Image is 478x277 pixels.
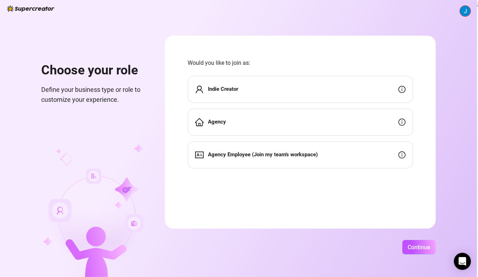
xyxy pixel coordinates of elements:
[398,151,406,158] span: info-circle
[41,63,148,78] h1: Choose your role
[195,118,204,126] span: home
[195,151,204,159] span: idcard
[460,6,471,16] img: ACg8ocIeKi1vy_J9Y5xXjp43IrQCWuPVkBYKpts9TZqMJNtiMiM75Q=s96-c
[188,58,413,67] span: Would you like to join as:
[398,119,406,126] span: info-circle
[208,151,318,158] strong: Agency Employee (Join my team's workspace)
[408,244,430,251] span: Continue
[208,119,226,125] strong: Agency
[41,85,148,105] span: Define your business type or role to customize your experience.
[208,86,238,92] strong: Indie Creator
[195,85,204,94] span: user
[454,253,471,270] div: Open Intercom Messenger
[398,86,406,93] span: info-circle
[402,240,436,254] button: Continue
[7,5,54,12] img: logo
